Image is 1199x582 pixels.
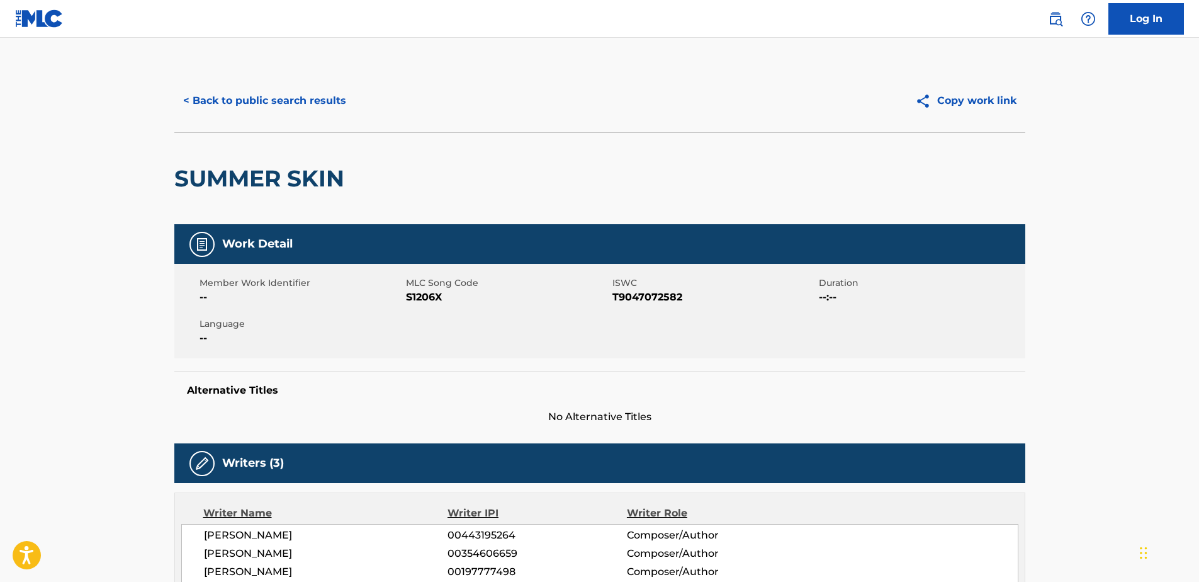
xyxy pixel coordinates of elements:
[1136,522,1199,582] iframe: Chat Widget
[819,277,1022,290] span: Duration
[612,277,816,290] span: ISWC
[406,277,609,290] span: MLC Song Code
[627,506,790,521] div: Writer Role
[174,164,351,193] h2: SUMMER SKIN
[915,93,937,109] img: Copy work link
[1048,11,1063,26] img: search
[203,506,448,521] div: Writer Name
[15,9,64,28] img: MLC Logo
[200,277,403,290] span: Member Work Identifier
[194,456,210,471] img: Writers
[222,456,284,471] h5: Writers (3)
[204,528,448,543] span: [PERSON_NAME]
[448,528,626,543] span: 00443195264
[819,290,1022,305] span: --:--
[1140,534,1147,572] div: Drag
[1108,3,1184,35] a: Log In
[200,331,403,346] span: --
[1081,11,1096,26] img: help
[612,290,816,305] span: T9047072582
[406,290,609,305] span: S1206X
[204,546,448,561] span: [PERSON_NAME]
[187,384,1013,397] h5: Alternative Titles
[222,237,293,251] h5: Work Detail
[174,85,355,117] button: < Back to public search results
[174,409,1025,425] span: No Alternative Titles
[448,546,626,561] span: 00354606659
[627,528,790,543] span: Composer/Author
[1043,6,1068,31] a: Public Search
[204,564,448,579] span: [PERSON_NAME]
[627,546,790,561] span: Composer/Author
[194,237,210,252] img: Work Detail
[200,317,403,331] span: Language
[1076,6,1101,31] div: Help
[200,290,403,305] span: --
[627,564,790,579] span: Composer/Author
[906,85,1025,117] button: Copy work link
[448,564,626,579] span: 00197777498
[448,506,627,521] div: Writer IPI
